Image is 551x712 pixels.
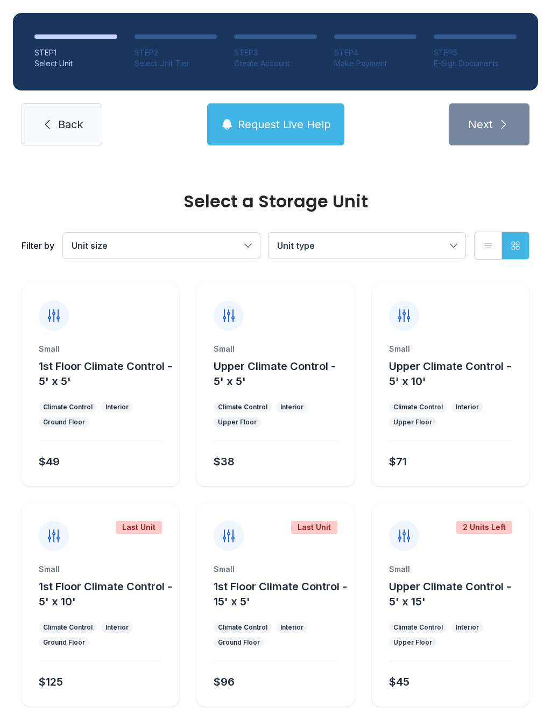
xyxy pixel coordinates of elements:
[39,344,162,354] div: Small
[105,623,129,632] div: Interior
[434,58,517,69] div: E-Sign Documents
[214,360,336,388] span: Upper Climate Control - 5' x 5'
[393,403,443,411] div: Climate Control
[43,623,93,632] div: Climate Control
[214,579,350,609] button: 1st Floor Climate Control - 15' x 5'
[22,193,529,210] div: Select a Storage Unit
[291,521,337,534] div: Last Unit
[43,638,85,647] div: Ground Floor
[280,403,303,411] div: Interior
[58,117,83,132] span: Back
[393,418,432,427] div: Upper Floor
[334,47,417,58] div: STEP 4
[389,344,512,354] div: Small
[135,47,217,58] div: STEP 2
[238,117,331,132] span: Request Live Help
[456,623,479,632] div: Interior
[116,521,162,534] div: Last Unit
[39,580,172,608] span: 1st Floor Climate Control - 5' x 10'
[214,564,337,575] div: Small
[389,674,409,689] div: $45
[34,47,117,58] div: STEP 1
[22,239,54,252] div: Filter by
[389,579,525,609] button: Upper Climate Control - 5' x 15'
[234,58,317,69] div: Create Account
[389,359,525,389] button: Upper Climate Control - 5' x 10'
[334,58,417,69] div: Make Payment
[39,360,172,388] span: 1st Floor Climate Control - 5' x 5'
[72,240,108,251] span: Unit size
[34,58,117,69] div: Select Unit
[218,418,257,427] div: Upper Floor
[280,623,303,632] div: Interior
[39,359,175,389] button: 1st Floor Climate Control - 5' x 5'
[456,521,512,534] div: 2 Units Left
[218,403,267,411] div: Climate Control
[218,623,267,632] div: Climate Control
[389,580,511,608] span: Upper Climate Control - 5' x 15'
[218,638,260,647] div: Ground Floor
[105,403,129,411] div: Interior
[43,418,85,427] div: Ground Floor
[214,454,235,469] div: $38
[39,564,162,575] div: Small
[234,47,317,58] div: STEP 3
[43,403,93,411] div: Climate Control
[389,454,407,469] div: $71
[214,344,337,354] div: Small
[277,240,315,251] span: Unit type
[393,638,432,647] div: Upper Floor
[39,579,175,609] button: 1st Floor Climate Control - 5' x 10'
[135,58,217,69] div: Select Unit Tier
[63,233,260,259] button: Unit size
[39,674,63,689] div: $125
[389,564,512,575] div: Small
[269,233,465,259] button: Unit type
[468,117,493,132] span: Next
[214,674,235,689] div: $96
[434,47,517,58] div: STEP 5
[39,454,60,469] div: $49
[393,623,443,632] div: Climate Control
[214,359,350,389] button: Upper Climate Control - 5' x 5'
[389,360,511,388] span: Upper Climate Control - 5' x 10'
[214,580,347,608] span: 1st Floor Climate Control - 15' x 5'
[456,403,479,411] div: Interior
